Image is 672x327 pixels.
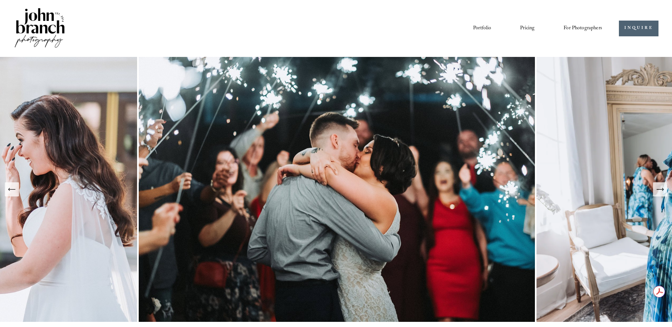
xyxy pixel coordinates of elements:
img: Romantic Raleigh Wedding Photography [139,57,537,322]
a: folder dropdown [564,23,602,34]
button: Previous Slide [5,182,19,196]
span: For Photographers [564,23,602,33]
a: Pricing [520,23,535,34]
a: INQUIRE [619,21,658,36]
button: Next Slide [653,182,667,196]
a: Portfolio [473,23,491,34]
img: John Branch IV Photography [14,7,66,50]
